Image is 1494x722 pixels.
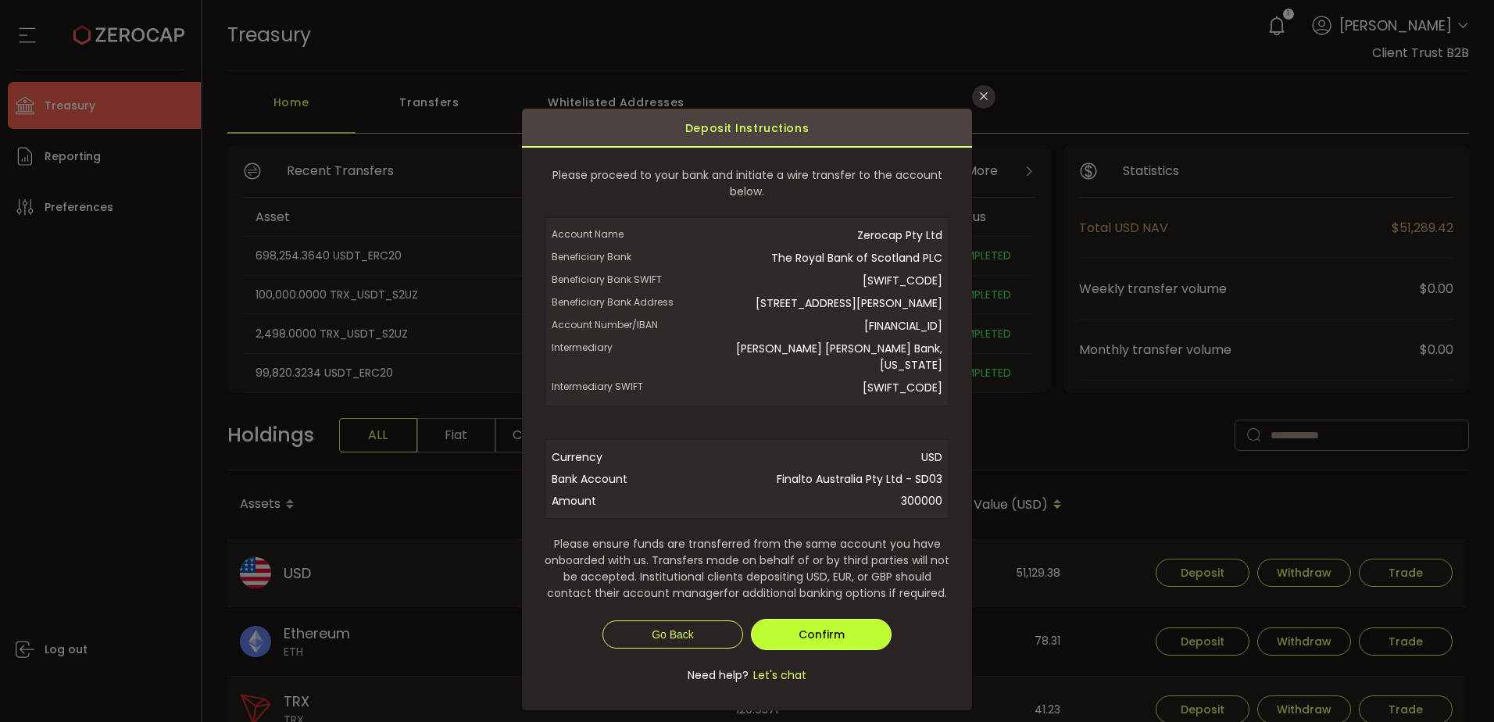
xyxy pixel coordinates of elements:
span: Currency [552,446,653,468]
span: Please proceed to your bank and initiate a wire transfer to the account below. [552,167,942,199]
span: Need help? [688,667,749,683]
span: Let's chat [749,667,806,683]
span: USD [653,446,942,468]
span: Beneficiary Bank [552,250,688,266]
span: [STREET_ADDRESS][PERSON_NAME] [688,295,942,312]
span: 300000 [653,490,942,512]
button: Confirm [751,619,892,650]
span: [SWIFT_CODE] [688,380,942,396]
span: Beneficiary Bank Address [552,295,688,312]
span: Finalto Australia Pty Ltd - SD03 [653,468,942,490]
iframe: Chat Widget [1416,647,1494,722]
span: Go Back [652,628,694,641]
span: Beneficiary Bank SWIFT [552,273,688,289]
span: Confirm [799,627,845,642]
span: Please ensure funds are transferred from the same account you have onboarded with us. Transfers m... [545,536,949,601]
span: Bank Account [552,468,653,490]
span: [FINANCIAL_ID] [688,318,942,334]
span: Intermediary [552,341,688,374]
button: Go Back [602,620,743,649]
span: Account Name [552,227,688,244]
div: Deposit Instructions [522,109,972,148]
span: [PERSON_NAME] [PERSON_NAME] Bank, [US_STATE] [688,341,942,374]
span: Zerocap Pty Ltd [688,227,942,244]
span: [SWIFT_CODE] [688,273,942,289]
span: Account Number/IBAN [552,318,688,334]
span: The Royal Bank of Scotland PLC [688,250,942,266]
span: Amount [552,490,653,512]
span: Intermediary SWIFT [552,380,688,396]
div: dialog [522,109,972,710]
